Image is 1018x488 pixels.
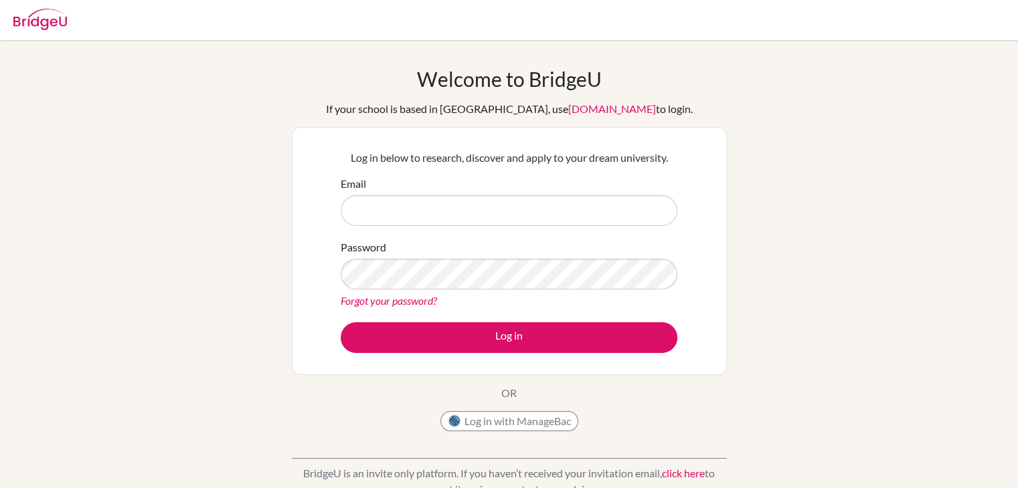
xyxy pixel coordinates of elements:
a: [DOMAIN_NAME] [568,102,656,115]
button: Log in [341,322,677,353]
p: OR [501,385,517,401]
h1: Welcome to BridgeU [417,67,602,91]
a: Forgot your password? [341,294,437,307]
button: Log in with ManageBac [440,411,578,431]
label: Password [341,239,386,255]
a: click here [662,467,705,479]
label: Email [341,176,366,192]
div: If your school is based in [GEOGRAPHIC_DATA], use to login. [326,101,693,117]
p: Log in below to research, discover and apply to your dream university. [341,150,677,166]
img: Bridge-U [13,9,67,30]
